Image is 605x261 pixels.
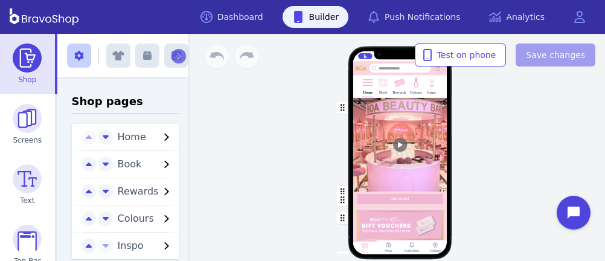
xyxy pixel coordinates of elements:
div: Settings [429,249,440,253]
button: Test on phone [415,43,507,66]
div: Rewards [393,91,406,95]
div: Home [361,251,368,254]
button: Colours [113,211,179,226]
div: Colours [410,91,422,95]
span: Inspo [118,240,144,251]
span: Screens [13,135,42,145]
div: Book [379,91,387,95]
a: Analytics [479,6,554,28]
button: Home [113,130,179,144]
span: Book [118,158,142,170]
span: Colours [118,213,154,224]
span: Rewards [118,185,159,197]
span: Home [118,131,146,143]
div: Home [363,91,373,95]
h3: Shop pages [72,93,179,114]
div: Notifations [404,249,419,253]
span: Text [20,196,34,205]
button: Save changes [516,43,595,66]
button: Inspo [113,239,179,253]
span: Save changes [526,49,585,61]
span: Shop [18,75,36,85]
a: Builder [283,6,349,28]
a: Dashboard [191,6,273,28]
button: PRICELIST [353,192,447,208]
img: BravoShop [10,8,78,25]
button: Book [113,157,179,172]
div: Shop [385,249,392,253]
span: Test on phone [425,49,496,61]
div: Inspo [427,91,436,95]
a: Push Notifications [358,6,470,28]
button: Rewards [113,184,179,199]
